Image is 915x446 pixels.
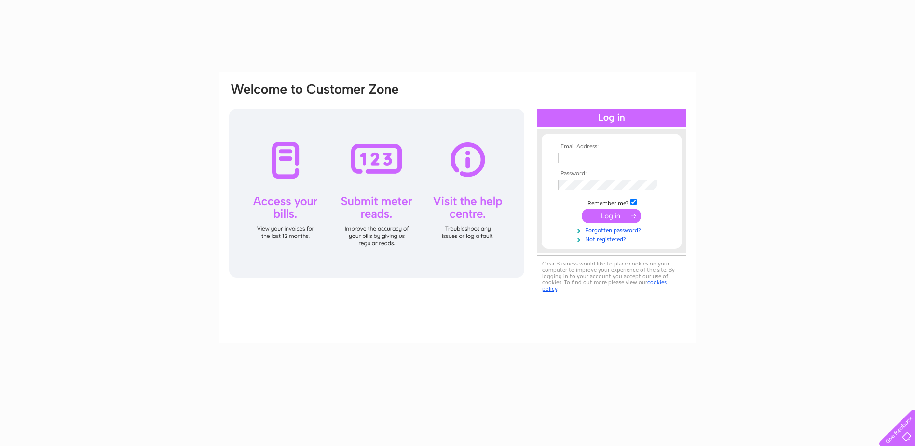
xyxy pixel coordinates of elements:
[556,143,668,150] th: Email Address:
[558,225,668,234] a: Forgotten password?
[558,234,668,243] a: Not registered?
[556,197,668,207] td: Remember me?
[582,209,641,223] input: Submit
[542,279,667,292] a: cookies policy
[556,170,668,177] th: Password:
[537,255,686,297] div: Clear Business would like to place cookies on your computer to improve your experience of the sit...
